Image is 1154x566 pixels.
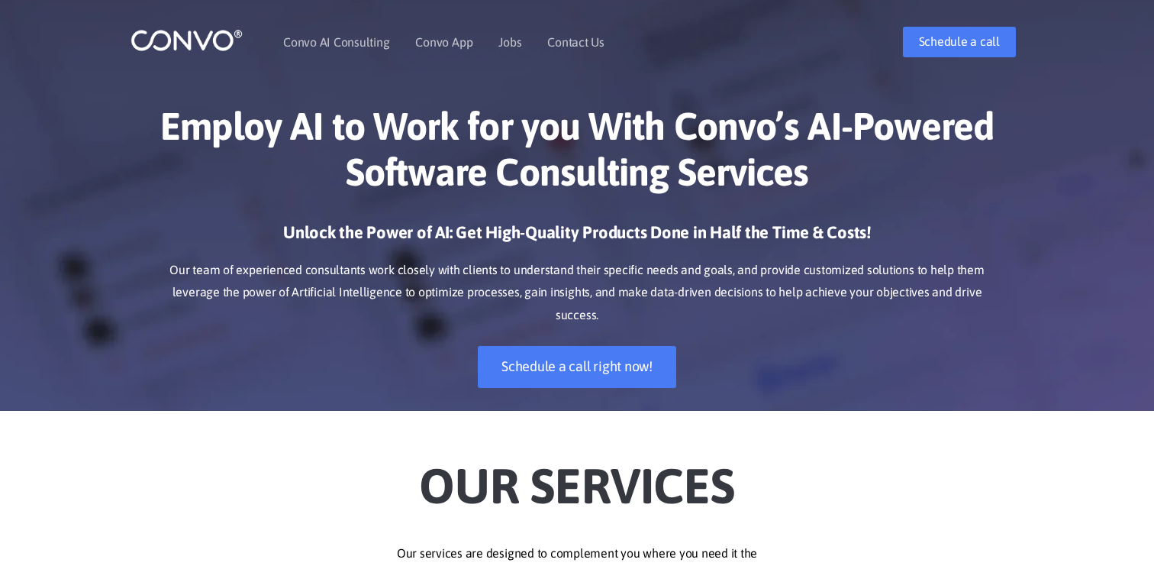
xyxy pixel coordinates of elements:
[131,28,243,52] img: logo_1.png
[903,27,1016,57] a: Schedule a call
[153,434,1001,519] h2: Our Services
[547,36,604,48] a: Contact Us
[415,36,472,48] a: Convo App
[283,36,389,48] a: Convo AI Consulting
[498,36,521,48] a: Jobs
[153,103,1001,206] h1: Employ AI to Work for you With Convo’s AI-Powered Software Consulting Services
[478,346,676,388] a: Schedule a call right now!
[153,259,1001,328] p: Our team of experienced consultants work closely with clients to understand their specific needs ...
[153,222,1001,255] h3: Unlock the Power of AI: Get High-Quality Products Done in Half the Time & Costs!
